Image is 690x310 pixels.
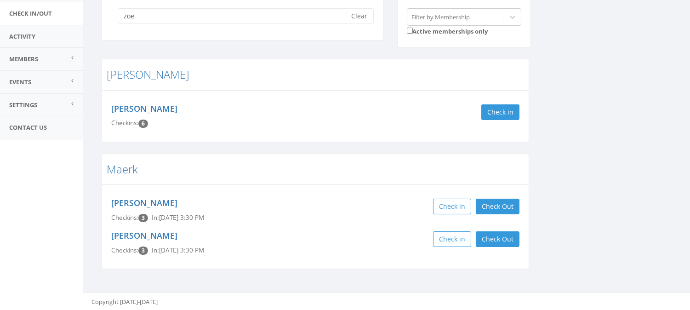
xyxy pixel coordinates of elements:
button: Check Out [476,231,519,247]
button: Check in [433,231,471,247]
button: Check Out [476,199,519,214]
span: Members [9,55,38,63]
a: [PERSON_NAME] [111,230,177,241]
button: Check in [433,199,471,214]
span: In: [DATE] 3:30 PM [152,213,204,222]
div: Filter by Membership [412,12,470,21]
span: Contact Us [9,123,47,132]
span: Checkins: [111,213,138,222]
span: Checkin count [138,120,148,128]
span: Settings [9,101,37,109]
a: [PERSON_NAME] [107,67,189,82]
a: [PERSON_NAME] [111,197,177,208]
input: Active memberships only [407,28,413,34]
label: Active memberships only [407,26,488,36]
span: Checkin count [138,214,148,222]
button: Clear [346,8,374,24]
span: Checkins: [111,246,138,254]
span: Events [9,78,31,86]
button: Check in [481,104,519,120]
input: Search a name to check in [118,8,353,24]
a: Maerk [107,161,138,177]
span: Checkins: [111,119,138,127]
span: Checkin count [138,247,148,255]
span: In: [DATE] 3:30 PM [152,246,204,254]
a: [PERSON_NAME] [111,103,177,114]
